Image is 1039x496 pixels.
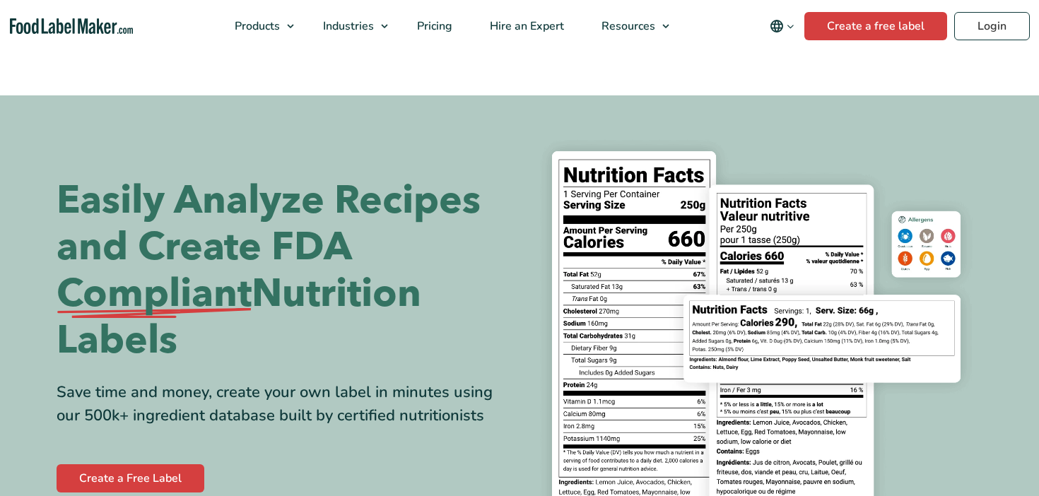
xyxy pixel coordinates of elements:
[57,271,252,317] span: Compliant
[10,18,134,35] a: Food Label Maker homepage
[486,18,565,34] span: Hire an Expert
[57,177,509,364] h1: Easily Analyze Recipes and Create FDA Nutrition Labels
[413,18,454,34] span: Pricing
[319,18,375,34] span: Industries
[954,12,1030,40] a: Login
[804,12,947,40] a: Create a free label
[230,18,281,34] span: Products
[57,381,509,427] div: Save time and money, create your own label in minutes using our 500k+ ingredient database built b...
[597,18,657,34] span: Resources
[57,464,204,492] a: Create a Free Label
[760,12,804,40] button: Change language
